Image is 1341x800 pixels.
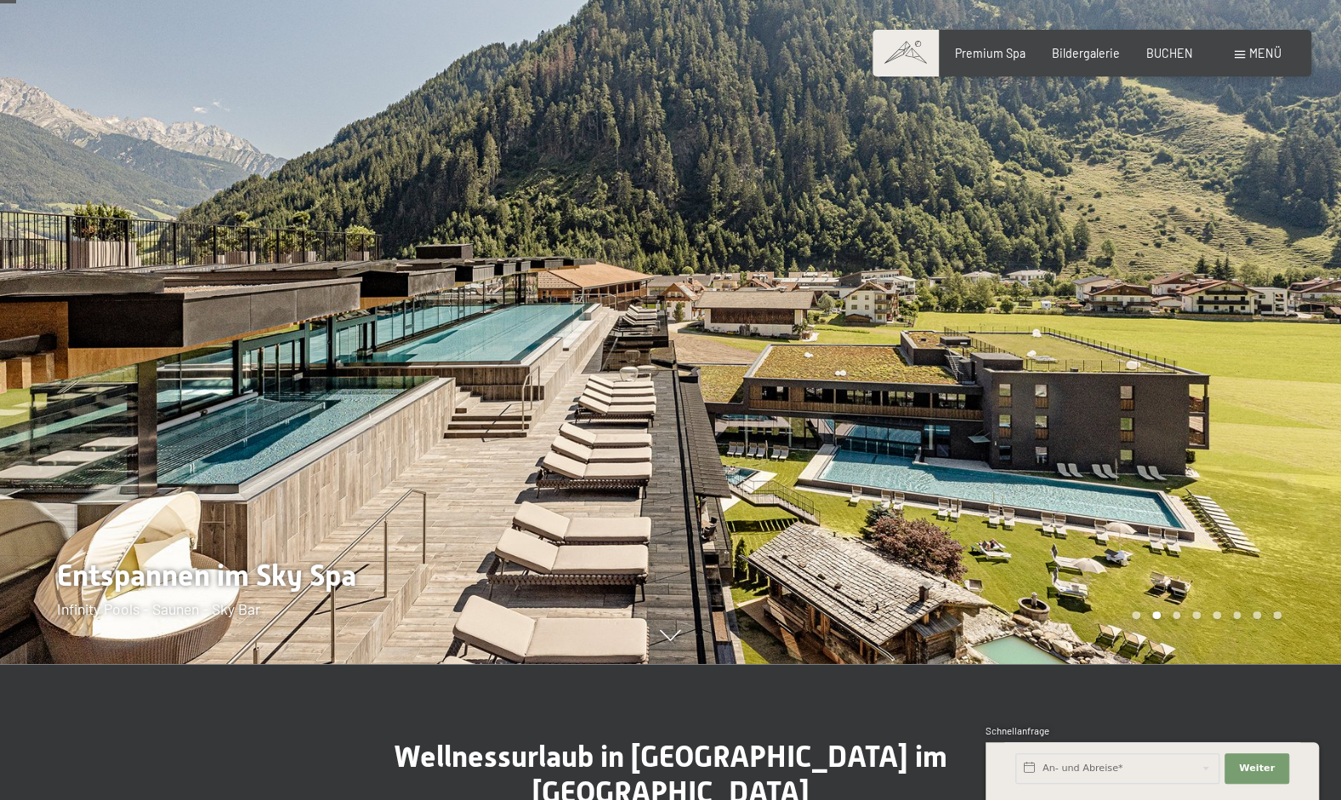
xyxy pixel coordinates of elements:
[1132,611,1140,620] div: Carousel Page 1
[1253,611,1261,620] div: Carousel Page 7
[955,46,1026,60] a: Premium Spa
[1126,611,1281,620] div: Carousel Pagination
[1213,611,1221,620] div: Carousel Page 5
[1225,753,1289,784] button: Weiter
[986,725,1049,736] span: Schnellanfrage
[1152,611,1161,620] div: Carousel Page 2 (Current Slide)
[1239,762,1275,775] span: Weiter
[1233,611,1242,620] div: Carousel Page 6
[1192,611,1201,620] div: Carousel Page 4
[1052,46,1120,60] a: Bildergalerie
[1146,46,1193,60] a: BUCHEN
[1173,611,1181,620] div: Carousel Page 3
[1273,611,1281,620] div: Carousel Page 8
[1249,46,1281,60] span: Menü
